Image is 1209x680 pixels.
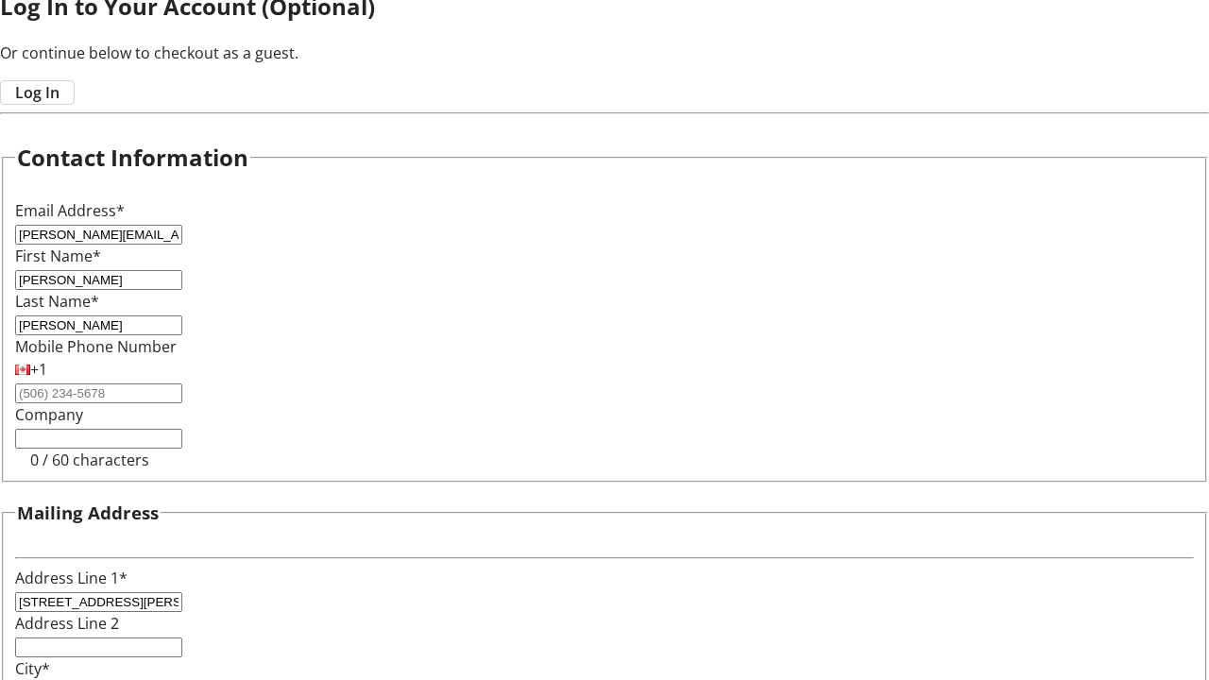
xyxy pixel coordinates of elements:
[15,658,50,679] label: City*
[15,592,182,612] input: Address
[15,568,128,588] label: Address Line 1*
[17,141,248,175] h2: Contact Information
[15,613,119,634] label: Address Line 2
[17,500,159,526] h3: Mailing Address
[15,200,125,221] label: Email Address*
[15,336,177,357] label: Mobile Phone Number
[15,81,60,104] span: Log In
[15,404,83,425] label: Company
[15,291,99,312] label: Last Name*
[15,246,101,266] label: First Name*
[30,450,149,470] tr-character-limit: 0 / 60 characters
[15,383,182,403] input: (506) 234-5678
